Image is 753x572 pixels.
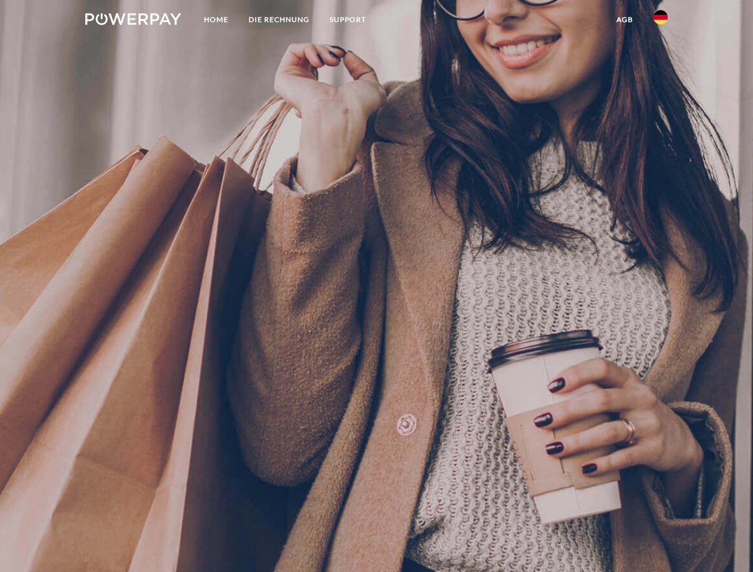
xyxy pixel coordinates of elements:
[85,13,181,25] img: logo-powerpay-white.svg
[194,9,238,30] a: Home
[606,9,643,30] a: agb
[653,10,668,24] img: de
[320,9,376,30] a: SUPPORT
[238,9,320,30] a: DIE RECHNUNG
